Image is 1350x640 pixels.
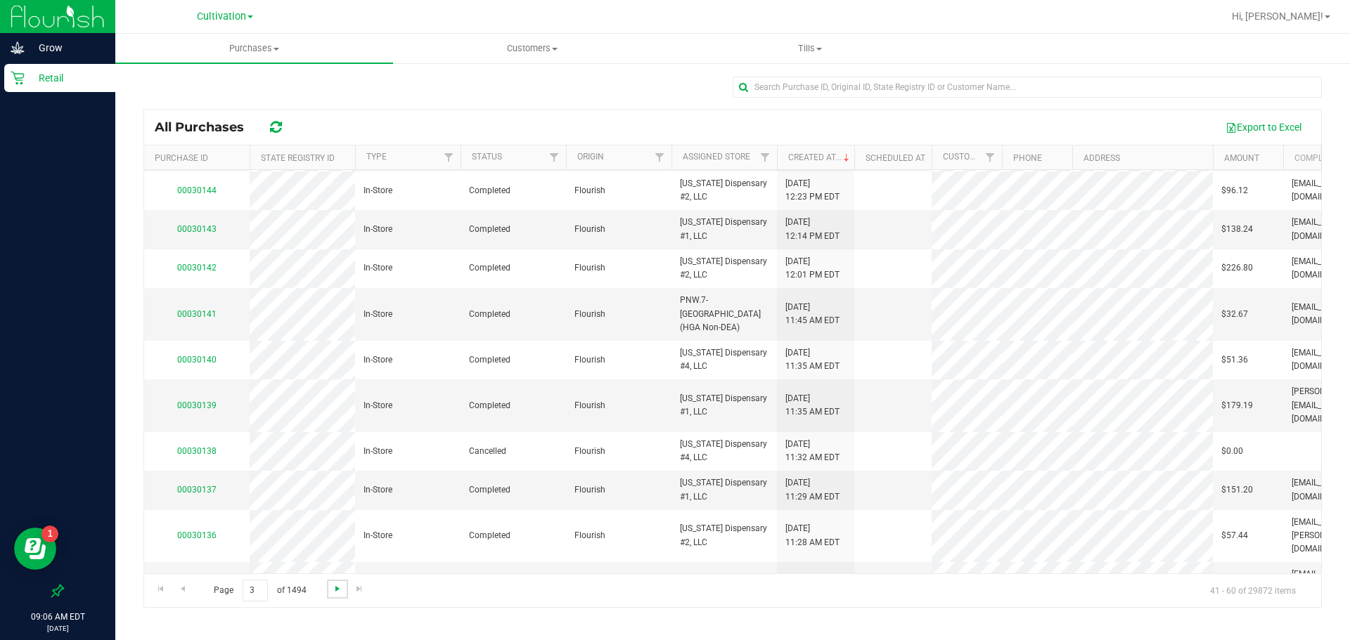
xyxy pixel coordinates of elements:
a: Type [366,152,387,162]
span: [DATE] 11:45 AM EDT [785,301,840,327]
span: [DATE] 12:01 PM EDT [785,255,840,282]
a: Phone [1013,153,1042,163]
span: In-Store [364,353,392,367]
span: In-Store [364,308,392,321]
span: [DATE] 11:28 AM EDT [785,522,840,549]
span: [DATE] 11:29 AM EDT [785,476,840,503]
span: Completed [469,261,510,275]
span: Cancelled [469,445,506,458]
a: 00030144 [177,185,217,195]
a: Go to the previous page [172,580,193,599]
span: [DATE] 12:14 PM EDT [785,216,840,242]
span: $32.67 [1221,308,1248,321]
a: Filter [979,145,1002,169]
a: Assigned Store [683,152,750,162]
span: [DATE] 12:23 PM EDT [785,177,840,204]
span: $151.20 [1221,483,1253,497]
a: 00030140 [177,355,217,365]
a: 00030142 [177,263,217,273]
span: $51.36 [1221,353,1248,367]
a: Origin [577,152,604,162]
a: Created At [788,152,852,162]
span: [DATE] 11:32 AM EDT [785,438,840,464]
span: In-Store [364,399,392,412]
a: Filter [543,145,566,169]
span: Customers [394,42,670,55]
a: Customer [943,152,986,162]
button: Export to Excel [1216,115,1311,139]
a: 00030138 [177,446,217,456]
span: [US_STATE] Dispensary #2, LLC [680,522,769,549]
a: 00030141 [177,309,217,319]
a: Go to the next page [327,580,347,599]
span: Flourish [574,445,605,458]
span: Completed [469,353,510,367]
a: 00030139 [177,400,217,410]
span: Flourish [574,483,605,497]
a: Address [1084,153,1120,163]
span: $226.80 [1221,261,1253,275]
span: [DATE] 11:35 AM EDT [785,392,840,419]
a: Filter [437,145,461,169]
span: In-Store [364,223,392,236]
iframe: Resource center unread badge [41,525,58,542]
span: In-Store [364,483,392,497]
a: Purchases [115,34,393,63]
input: Search Purchase ID, Original ID, State Registry ID or Customer Name... [733,77,1322,98]
span: [US_STATE] Dispensary #1, LLC [680,476,769,503]
span: $179.19 [1221,399,1253,412]
inline-svg: Grow [11,41,25,55]
a: 00030143 [177,224,217,234]
span: [US_STATE] Dispensary #1, LLC [680,392,769,419]
span: Completed [469,184,510,197]
span: In-Store [364,261,392,275]
label: Pin the sidebar to full width on large screens [51,584,65,598]
p: [DATE] [6,623,109,634]
span: PNW.7-[GEOGRAPHIC_DATA] (HGA Non-DEA) [680,294,769,334]
span: Hi, [PERSON_NAME]! [1232,11,1323,22]
a: 00030137 [177,485,217,495]
inline-svg: Retail [11,71,25,85]
span: Page of 1494 [202,580,318,601]
a: Scheduled At [866,153,925,163]
span: All Purchases [155,119,258,135]
a: 00030136 [177,530,217,540]
span: Flourish [574,308,605,321]
input: 3 [243,580,268,601]
span: Completed [469,223,510,236]
p: Grow [25,39,109,56]
span: Completed [469,529,510,542]
a: Customers [393,34,671,63]
span: Completed [469,308,510,321]
span: Flourish [574,223,605,236]
span: [DATE] 11:35 AM EDT [785,346,840,373]
a: Filter [648,145,671,169]
span: Flourish [574,184,605,197]
span: Completed [469,399,510,412]
a: State Registry ID [261,153,335,163]
span: Cultivation [197,11,246,22]
a: Go to the first page [150,580,171,599]
span: [US_STATE] Dispensary #4, LLC [680,438,769,464]
span: Flourish [574,399,605,412]
span: [US_STATE] Dispensary #2, LLC [680,177,769,204]
span: 41 - 60 of 29872 items [1199,580,1307,601]
span: Purchases [115,42,393,55]
a: Status [472,152,502,162]
span: Completed [469,483,510,497]
span: $96.12 [1221,184,1248,197]
a: Filter [754,145,777,169]
span: Flourish [574,529,605,542]
span: $57.44 [1221,529,1248,542]
iframe: Resource center [14,528,56,570]
a: Purchase ID [155,153,208,163]
span: In-Store [364,184,392,197]
p: Retail [25,70,109,86]
span: Tills [671,42,948,55]
span: Flourish [574,261,605,275]
a: Amount [1224,153,1259,163]
span: Flourish [574,353,605,367]
span: $138.24 [1221,223,1253,236]
span: $0.00 [1221,445,1243,458]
